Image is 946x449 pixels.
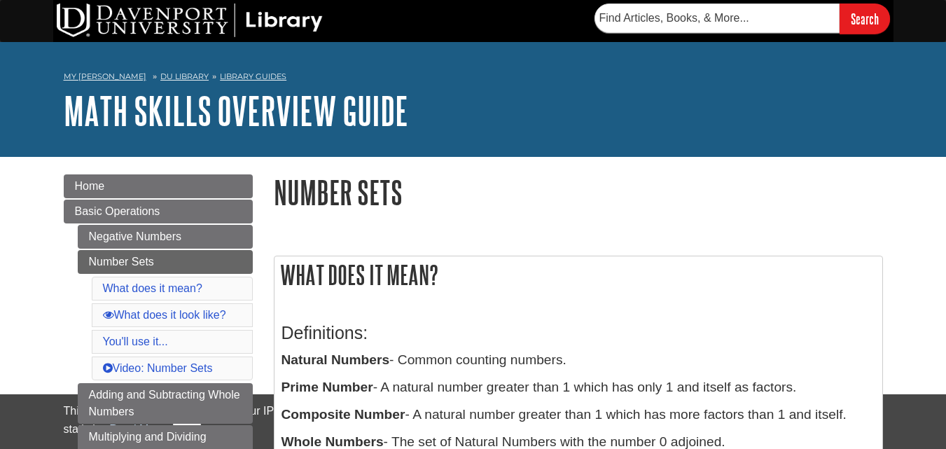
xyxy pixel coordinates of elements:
a: Negative Numbers [78,225,253,249]
a: Video: Number Sets [103,362,213,374]
b: Prime Number [281,380,373,394]
h3: Definitions: [281,323,875,343]
input: Search [840,4,890,34]
b: Whole Numbers [281,434,384,449]
p: - A natural number greater than 1 which has more factors than 1 and itself. [281,405,875,425]
span: Basic Operations [75,205,160,217]
a: What does it look like? [103,309,226,321]
h2: What does it mean? [274,256,882,293]
b: Natural Numbers [281,352,390,367]
p: - A natural number greater than 1 which has only 1 and itself as factors. [281,378,875,398]
a: Library Guides [220,71,286,81]
a: Basic Operations [64,200,253,223]
a: My [PERSON_NAME] [64,71,146,83]
a: Home [64,174,253,198]
span: Home [75,180,105,192]
p: - Common counting numbers. [281,350,875,371]
a: You'll use it... [103,336,168,347]
a: Math Skills Overview Guide [64,89,408,132]
form: Searches DU Library's articles, books, and more [594,4,890,34]
a: What does it mean? [103,282,202,294]
nav: breadcrumb [64,67,883,90]
b: Composite Number [281,407,405,422]
a: Adding and Subtracting Whole Numbers [78,383,253,424]
a: Number Sets [78,250,253,274]
input: Find Articles, Books, & More... [594,4,840,33]
img: DU Library [57,4,323,37]
a: DU Library [160,71,209,81]
h1: Number Sets [274,174,883,210]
